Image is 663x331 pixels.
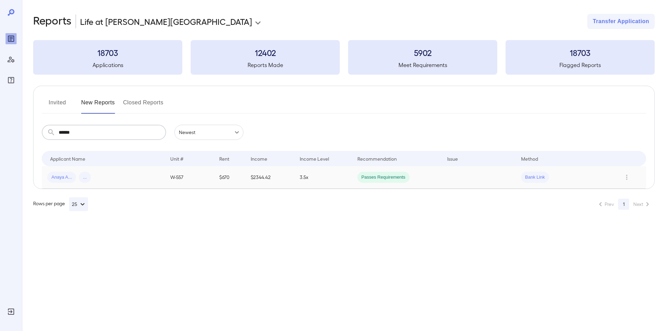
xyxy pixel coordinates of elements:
[251,154,267,163] div: Income
[6,75,17,86] div: FAQ
[191,61,340,69] h5: Reports Made
[214,166,245,189] td: $670
[294,166,352,189] td: 3.5x
[357,154,397,163] div: Recommendation
[165,166,214,189] td: W-557
[348,61,497,69] h5: Meet Requirements
[506,61,655,69] h5: Flagged Reports
[219,154,230,163] div: Rent
[33,14,71,29] h2: Reports
[593,199,655,210] nav: pagination navigation
[447,154,458,163] div: Issue
[6,306,17,317] div: Log Out
[587,14,655,29] button: Transfer Application
[6,54,17,65] div: Manage Users
[80,16,252,27] p: Life at [PERSON_NAME][GEOGRAPHIC_DATA]
[81,97,115,114] button: New Reports
[348,47,497,58] h3: 5902
[123,97,164,114] button: Closed Reports
[521,154,538,163] div: Method
[521,174,549,181] span: Bank Link
[174,125,243,140] div: Newest
[33,61,182,69] h5: Applications
[47,174,76,181] span: Anaya A...
[50,154,85,163] div: Applicant Name
[69,197,88,211] button: 25
[33,47,182,58] h3: 18703
[79,174,91,181] span: ...
[506,47,655,58] h3: 18703
[33,197,88,211] div: Rows per page
[191,47,340,58] h3: 12402
[245,166,294,189] td: $2344.42
[357,174,410,181] span: Passes Requirements
[33,40,655,75] summary: 18703Applications12402Reports Made5902Meet Requirements18703Flagged Reports
[170,154,183,163] div: Unit #
[6,33,17,44] div: Reports
[618,199,629,210] button: page 1
[300,154,329,163] div: Income Level
[621,172,632,183] button: Row Actions
[42,97,73,114] button: Invited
